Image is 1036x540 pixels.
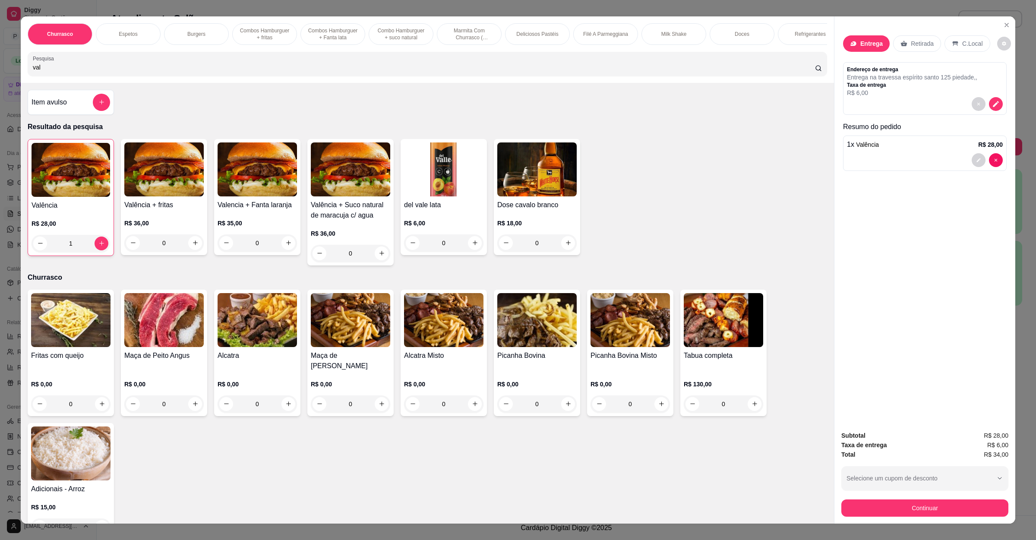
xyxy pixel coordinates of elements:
[404,142,483,196] img: product-image
[218,380,297,388] p: R$ 0,00
[499,236,513,250] button: decrease-product-quantity
[308,27,358,41] p: Combos Hamburguer + Fanta lata
[497,351,577,361] h4: Picanha Bovina
[32,143,110,197] img: product-image
[561,236,575,250] button: increase-product-quantity
[978,140,1003,149] p: R$ 28,00
[1000,18,1014,32] button: Close
[497,219,577,227] p: R$ 18,00
[32,219,110,228] p: R$ 28,00
[31,351,111,361] h4: Fritas com queijo
[497,380,577,388] p: R$ 0,00
[33,520,47,534] button: decrease-product-quantity
[847,73,977,82] p: Entrega na travessa espírito santo 125 piedade , ,
[187,31,205,38] p: Burgers
[119,31,137,38] p: Espetos
[989,97,1003,111] button: decrease-product-quantity
[404,380,483,388] p: R$ 0,00
[124,200,204,210] h4: Valência + fritas
[847,82,977,88] p: Taxa de entrega
[311,351,390,371] h4: Maça de [PERSON_NAME]
[32,97,67,107] h4: Item avulso
[28,122,827,132] p: Resultado da pesquisa
[847,66,977,73] p: Endereço de entrega
[860,39,883,48] p: Entrega
[841,432,865,439] strong: Subtotal
[591,293,670,347] img: product-image
[31,426,111,480] img: product-image
[404,351,483,361] h4: Alcatra Misto
[33,63,815,72] input: Pesquisa
[31,503,111,512] p: R$ 15,00
[124,142,204,196] img: product-image
[516,31,558,38] p: Deliciosos Pastéis
[962,39,982,48] p: C.Local
[218,200,297,210] h4: Valencia + Fanta laranja
[591,351,670,361] h4: Picanha Bovina Misto
[591,380,670,388] p: R$ 0,00
[856,141,879,148] span: Valência
[311,142,390,196] img: product-image
[841,442,887,448] strong: Taxa de entrega
[124,380,204,388] p: R$ 0,00
[311,293,390,347] img: product-image
[847,139,879,150] p: 1 x
[972,97,985,111] button: decrease-product-quantity
[124,219,204,227] p: R$ 36,00
[497,142,577,196] img: product-image
[124,351,204,361] h4: Maça de Peito Angus
[404,293,483,347] img: product-image
[311,380,390,388] p: R$ 0,00
[911,39,934,48] p: Retirada
[843,122,1007,132] p: Resumo do pedido
[497,293,577,347] img: product-image
[240,27,290,41] p: Combos Hamburguer + fritas
[684,351,763,361] h4: Tabua completa
[987,440,1008,450] span: R$ 6,00
[95,520,109,534] button: increase-product-quantity
[989,153,1003,167] button: decrease-product-quantity
[218,142,297,196] img: product-image
[218,293,297,347] img: product-image
[684,293,763,347] img: product-image
[376,27,426,41] p: Combo Hamburguer + suco natural
[31,484,111,494] h4: Adicionais - Arroz
[972,153,985,167] button: decrease-product-quantity
[218,219,297,227] p: R$ 35,00
[841,466,1008,490] button: Selecione um cupom de desconto
[32,200,110,211] h4: Valência
[583,31,628,38] p: Filé A Parmeggiana
[124,293,204,347] img: product-image
[28,272,827,283] p: Churrasco
[661,31,687,38] p: Milk Shake
[497,200,577,210] h4: Dose cavalo branco
[984,450,1008,459] span: R$ 34,00
[444,27,494,41] p: Marmita Com Churrasco ( Novidade )
[311,200,390,221] h4: Valência + Suco natural de maracuja c/ agua
[404,200,483,210] h4: del vale lata
[735,31,749,38] p: Doces
[31,380,111,388] p: R$ 0,00
[795,31,826,38] p: Refrigerantes
[841,499,1008,517] button: Continuar
[984,431,1008,440] span: R$ 28,00
[404,219,483,227] p: R$ 6,00
[33,55,57,62] label: Pesquisa
[997,37,1011,51] button: decrease-product-quantity
[218,351,297,361] h4: Alcatra
[47,31,73,38] p: Churrasco
[468,236,482,250] button: increase-product-quantity
[684,380,763,388] p: R$ 130,00
[841,451,855,458] strong: Total
[311,229,390,238] p: R$ 36,00
[847,88,977,97] p: R$ 6,00
[93,94,110,111] button: add-separate-item
[406,236,420,250] button: decrease-product-quantity
[31,293,111,347] img: product-image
